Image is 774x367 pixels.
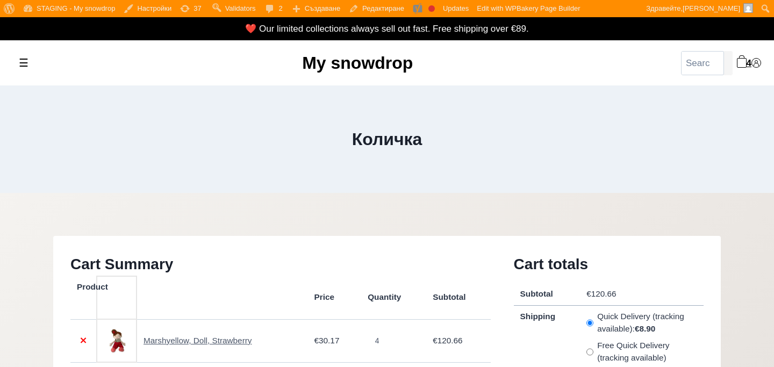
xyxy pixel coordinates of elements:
[302,53,413,73] a: My snowdrop
[70,276,114,298] th: Product
[144,336,252,345] a: Marshyellow, Doll, Strawberry
[368,330,395,351] input: Qty
[70,253,491,276] h2: Cart Summary
[352,126,422,152] h1: Количка
[586,289,616,298] bdi: 120.66
[433,336,438,345] span: €
[308,276,362,319] th: Price
[426,276,491,319] th: Subtotal
[514,283,580,305] th: Subtotal
[77,334,90,347] a: Remove this item
[737,56,751,70] a: 4
[514,253,704,276] h2: Cart totals
[314,336,340,345] bdi: 30.17
[433,336,462,345] bdi: 120.66
[361,276,426,319] th: Quantity
[597,340,697,364] label: Free Quick Delivery (tracking available)
[428,5,435,12] div: Focus keyphrase not set
[586,289,591,298] span: €
[314,336,319,345] span: €
[747,56,751,70] span: 4
[13,52,34,74] label: Toggle mobile menu
[597,311,697,335] label: Quick Delivery (tracking available):
[635,324,655,333] bdi: 8.90
[681,51,724,75] input: Search
[683,4,740,12] span: [PERSON_NAME]
[635,324,640,333] span: €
